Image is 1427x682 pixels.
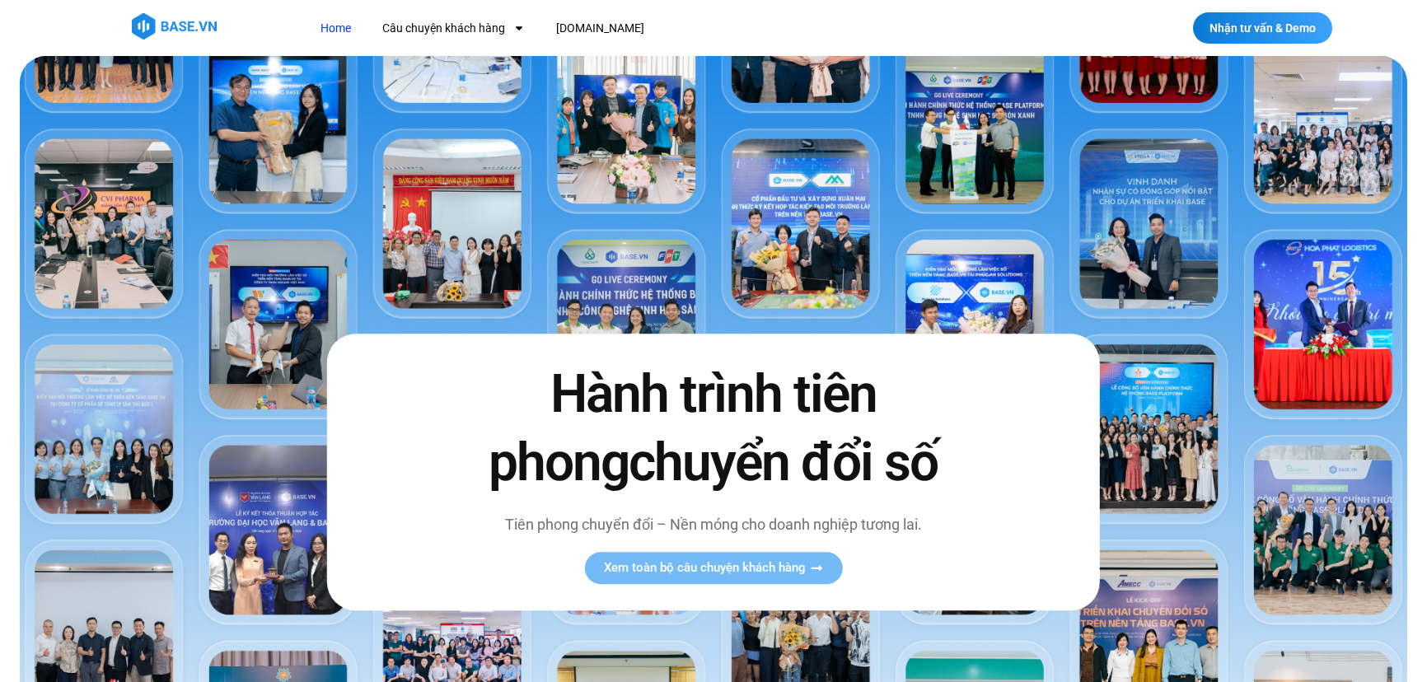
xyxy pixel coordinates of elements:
h2: Hành trình tiên phong [454,360,973,497]
a: Home [308,13,363,44]
span: chuyển đổi số [629,432,938,493]
span: Xem toàn bộ câu chuyện khách hàng [604,562,806,574]
span: Nhận tư vấn & Demo [1209,22,1316,34]
a: Nhận tư vấn & Demo [1193,12,1332,44]
nav: Menu [308,13,947,44]
p: Tiên phong chuyển đổi – Nền móng cho doanh nghiệp tương lai. [454,513,973,535]
a: Xem toàn bộ câu chuyện khách hàng [584,552,842,584]
a: [DOMAIN_NAME] [544,13,657,44]
a: Câu chuyện khách hàng [370,13,537,44]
